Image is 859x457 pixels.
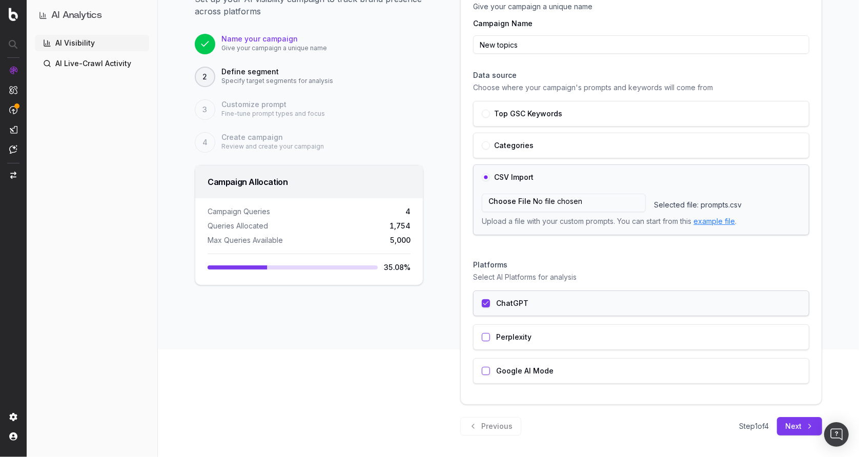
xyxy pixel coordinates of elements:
span: 5,000 [390,235,411,245]
button: 3 [195,99,215,120]
p: Create campaign [221,132,324,142]
div: Name your campaignGive your campaign a unique name [195,34,423,54]
span: 1,754 [390,221,411,231]
label: Campaign Name [473,20,809,27]
img: Botify logo [9,8,18,21]
span: Queries Allocated [208,221,268,231]
h3: Data source [473,70,809,80]
img: Analytics [9,66,17,74]
div: 3Customize promptFine-tune prompt types and focus [195,99,423,120]
img: Switch project [10,172,16,179]
label: CSV Import [494,174,534,181]
p: Specify target segments for analysis [221,77,333,85]
img: My account [9,432,17,441]
button: 4 [195,132,215,153]
span: Campaign Queries [208,206,270,217]
img: Setting [9,413,17,421]
p: Name your campaign [221,34,327,44]
div: 4Create campaignReview and create your campaign [195,132,423,153]
a: AI Visibility [35,35,149,51]
img: Studio [9,126,17,134]
span: 35.08 % [384,262,411,273]
p: Selected file: prompts.csv [654,200,801,210]
span: 4 [405,206,411,217]
label: ChatGPT [496,300,528,307]
span: Max Queries Available [208,235,283,245]
div: 2Define segmentSpecify target segments for analysis [195,67,423,87]
p: Give your campaign a unique name [221,44,327,52]
h1: AI Analytics [51,8,102,23]
img: Assist [9,145,17,154]
p: Review and create your campaign [221,142,324,151]
p: Select AI Platforms for analysis [473,272,809,282]
p: Choose where your campaign's prompts and keywords will come from [473,82,809,93]
img: Activation [9,106,17,114]
p: Fine-tune prompt types and focus [221,110,325,118]
button: Next [777,417,822,435]
a: AI Live-Crawl Activity [35,55,149,72]
label: Google AI Mode [496,367,554,375]
div: Campaign Allocation [208,178,411,186]
label: Perplexity [496,334,531,341]
img: Intelligence [9,86,17,94]
span: Step 1 of 4 [739,421,769,431]
h3: Platforms [473,260,809,270]
div: Open Intercom Messenger [824,422,849,447]
p: Upload a file with your custom prompts. You can start from this . [482,216,801,226]
p: Give your campaign a unique name [473,2,809,12]
a: example file [693,217,735,225]
label: Categories [494,142,534,149]
p: Define segment [221,67,333,77]
input: Topics [473,35,809,54]
p: Customize prompt [221,99,325,110]
button: 2 [195,67,215,87]
button: AI Analytics [39,8,145,23]
label: Top GSC Keywords [494,110,562,117]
